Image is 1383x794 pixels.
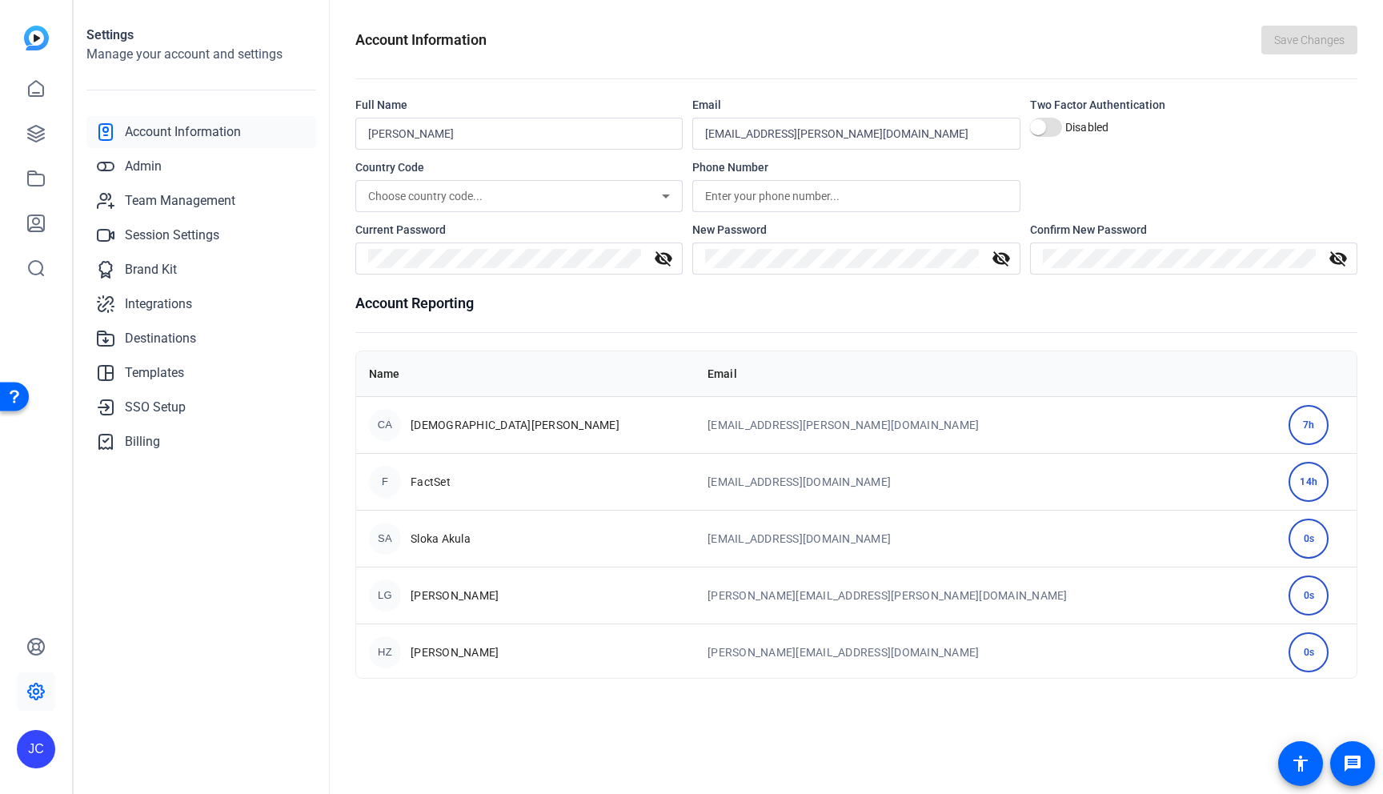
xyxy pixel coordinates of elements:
div: F [369,466,401,498]
span: FactSet [411,474,451,490]
span: Templates [125,363,184,383]
mat-icon: visibility_off [1319,249,1357,268]
span: SSO Setup [125,398,186,417]
a: Billing [86,426,316,458]
input: Enter your phone number... [705,186,1007,206]
h1: Account Information [355,29,487,51]
div: New Password [692,222,1020,238]
label: Disabled [1062,119,1109,135]
span: Account Information [125,122,241,142]
div: 0s [1289,575,1329,616]
a: SSO Setup [86,391,316,423]
a: Account Information [86,116,316,148]
div: LG [369,579,401,612]
div: Country Code [355,159,683,175]
a: Integrations [86,288,316,320]
a: Brand Kit [86,254,316,286]
div: Phone Number [692,159,1020,175]
span: Billing [125,432,160,451]
div: Email [692,97,1020,113]
h2: Manage your account and settings [86,45,316,64]
div: 14h [1289,462,1329,502]
a: Templates [86,357,316,389]
a: Admin [86,150,316,182]
span: Admin [125,157,162,176]
img: blue-gradient.svg [24,26,49,50]
span: Brand Kit [125,260,177,279]
td: [PERSON_NAME][EMAIL_ADDRESS][DOMAIN_NAME] [695,624,1276,680]
span: Choose country code... [368,190,483,203]
td: [EMAIL_ADDRESS][DOMAIN_NAME] [695,510,1276,567]
span: [PERSON_NAME] [411,644,499,660]
input: Enter your name... [368,124,670,143]
div: 0s [1289,632,1329,672]
a: Destinations [86,323,316,355]
div: Two Factor Authentication [1030,97,1357,113]
div: 7h [1289,405,1329,445]
div: CA [369,409,401,441]
h1: Account Reporting [355,292,1357,315]
div: JC [17,730,55,768]
mat-icon: accessibility [1291,754,1310,773]
span: Team Management [125,191,235,211]
span: Integrations [125,295,192,314]
mat-icon: visibility_off [982,249,1020,268]
span: Destinations [125,329,196,348]
span: Sloka Akula [411,531,471,547]
td: [EMAIL_ADDRESS][DOMAIN_NAME] [695,453,1276,510]
div: Full Name [355,97,683,113]
a: Team Management [86,185,316,217]
div: Confirm New Password [1030,222,1357,238]
div: SA [369,523,401,555]
th: Name [356,351,695,396]
th: Email [695,351,1276,396]
div: HZ [369,636,401,668]
td: [PERSON_NAME][EMAIL_ADDRESS][PERSON_NAME][DOMAIN_NAME] [695,567,1276,624]
td: [EMAIL_ADDRESS][PERSON_NAME][DOMAIN_NAME] [695,396,1276,453]
span: [PERSON_NAME] [411,587,499,604]
span: [DEMOGRAPHIC_DATA][PERSON_NAME] [411,417,619,433]
mat-icon: message [1343,754,1362,773]
input: Enter your email... [705,124,1007,143]
h1: Settings [86,26,316,45]
span: Session Settings [125,226,219,245]
div: Current Password [355,222,683,238]
a: Session Settings [86,219,316,251]
div: 0s [1289,519,1329,559]
mat-icon: visibility_off [644,249,683,268]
